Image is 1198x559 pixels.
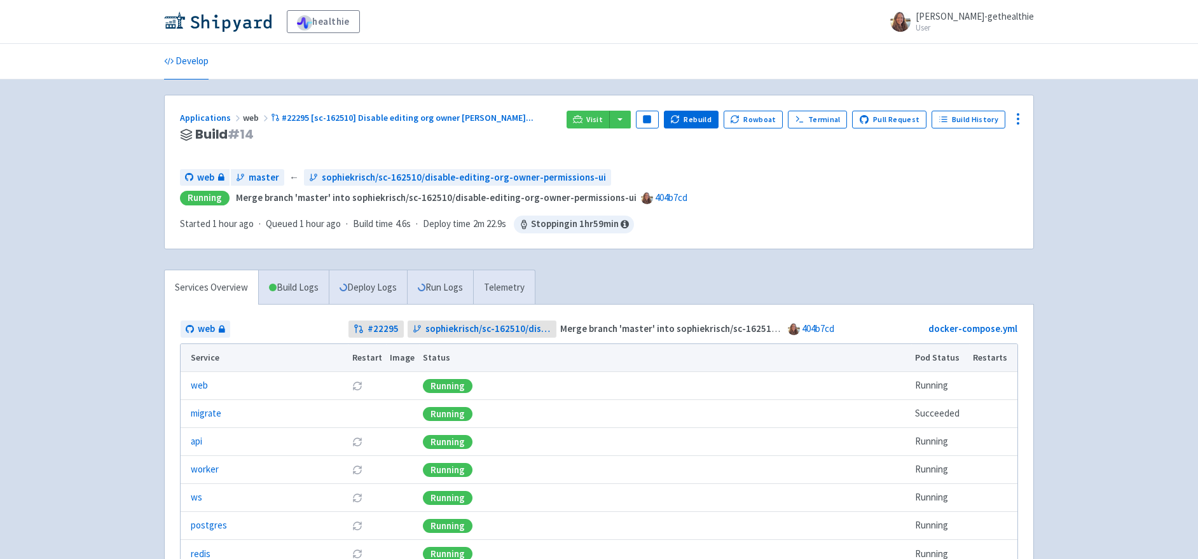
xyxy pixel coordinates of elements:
[396,217,411,231] span: 4.6s
[802,322,834,335] a: 404b7cd
[788,111,847,128] a: Terminal
[228,125,254,143] span: # 14
[191,406,221,421] a: migrate
[567,111,610,128] a: Visit
[928,322,1017,335] a: docker-compose.yml
[852,111,926,128] a: Pull Request
[195,127,254,142] span: Build
[287,10,360,33] a: healthie
[165,270,258,305] a: Services Overview
[425,322,552,336] span: sophiekrisch/sc-162510/disable-editing-org-owner-permissions-ui
[423,463,472,477] div: Running
[916,10,1034,22] span: [PERSON_NAME]-gethealthie
[259,270,329,305] a: Build Logs
[423,435,472,449] div: Running
[191,378,208,393] a: web
[329,270,407,305] a: Deploy Logs
[198,322,215,336] span: web
[191,462,219,477] a: worker
[164,44,209,79] a: Develop
[419,344,911,372] th: Status
[191,490,202,505] a: ws
[911,400,969,428] td: Succeeded
[180,217,254,230] span: Started
[212,217,254,230] time: 1 hour ago
[560,322,961,335] strong: Merge branch 'master' into sophiekrisch/sc-162510/disable-editing-org-owner-permissions-ui
[724,111,783,128] button: Rowboat
[322,170,606,185] span: sophiekrisch/sc-162510/disable-editing-org-owner-permissions-ui
[423,491,472,505] div: Running
[181,344,348,372] th: Service
[911,372,969,400] td: Running
[191,518,227,533] a: postgres
[231,169,284,186] a: master
[911,344,969,372] th: Pod Status
[299,217,341,230] time: 1 hour ago
[266,217,341,230] span: Queued
[408,321,557,338] a: sophiekrisch/sc-162510/disable-editing-org-owner-permissions-ui
[932,111,1005,128] a: Build History
[236,191,637,204] strong: Merge branch 'master' into sophiekrisch/sc-162510/disable-editing-org-owner-permissions-ui
[473,270,535,305] a: Telemetry
[423,217,471,231] span: Deploy time
[911,456,969,484] td: Running
[180,216,634,233] div: · · ·
[514,216,634,233] span: Stopping in 1 hr 59 min
[304,169,611,186] a: sophiekrisch/sc-162510/disable-editing-org-owner-permissions-ui
[969,344,1017,372] th: Restarts
[181,321,230,338] a: web
[883,11,1034,32] a: [PERSON_NAME]-gethealthie User
[586,114,603,125] span: Visit
[352,465,362,475] button: Restart pod
[180,169,230,186] a: web
[348,344,386,372] th: Restart
[911,484,969,512] td: Running
[353,217,393,231] span: Build time
[249,170,279,185] span: master
[180,191,230,205] div: Running
[423,407,472,421] div: Running
[473,217,506,231] span: 2m 22.9s
[664,111,719,128] button: Rebuild
[191,434,202,449] a: api
[271,112,535,123] a: #22295 [sc-162510] Disable editing org owner [PERSON_NAME]...
[197,170,214,185] span: web
[243,112,271,123] span: web
[368,322,399,336] strong: # 22295
[911,512,969,540] td: Running
[423,379,472,393] div: Running
[407,270,473,305] a: Run Logs
[180,112,243,123] a: Applications
[352,521,362,531] button: Restart pod
[282,112,534,123] span: #22295 [sc-162510] Disable editing org owner [PERSON_NAME] ...
[289,170,299,185] span: ←
[352,381,362,391] button: Restart pod
[916,24,1034,32] small: User
[423,519,472,533] div: Running
[352,549,362,559] button: Restart pod
[636,111,659,128] button: Pause
[164,11,272,32] img: Shipyard logo
[352,437,362,447] button: Restart pod
[352,493,362,503] button: Restart pod
[911,428,969,456] td: Running
[348,321,404,338] a: #22295
[386,344,419,372] th: Image
[655,191,687,204] a: 404b7cd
